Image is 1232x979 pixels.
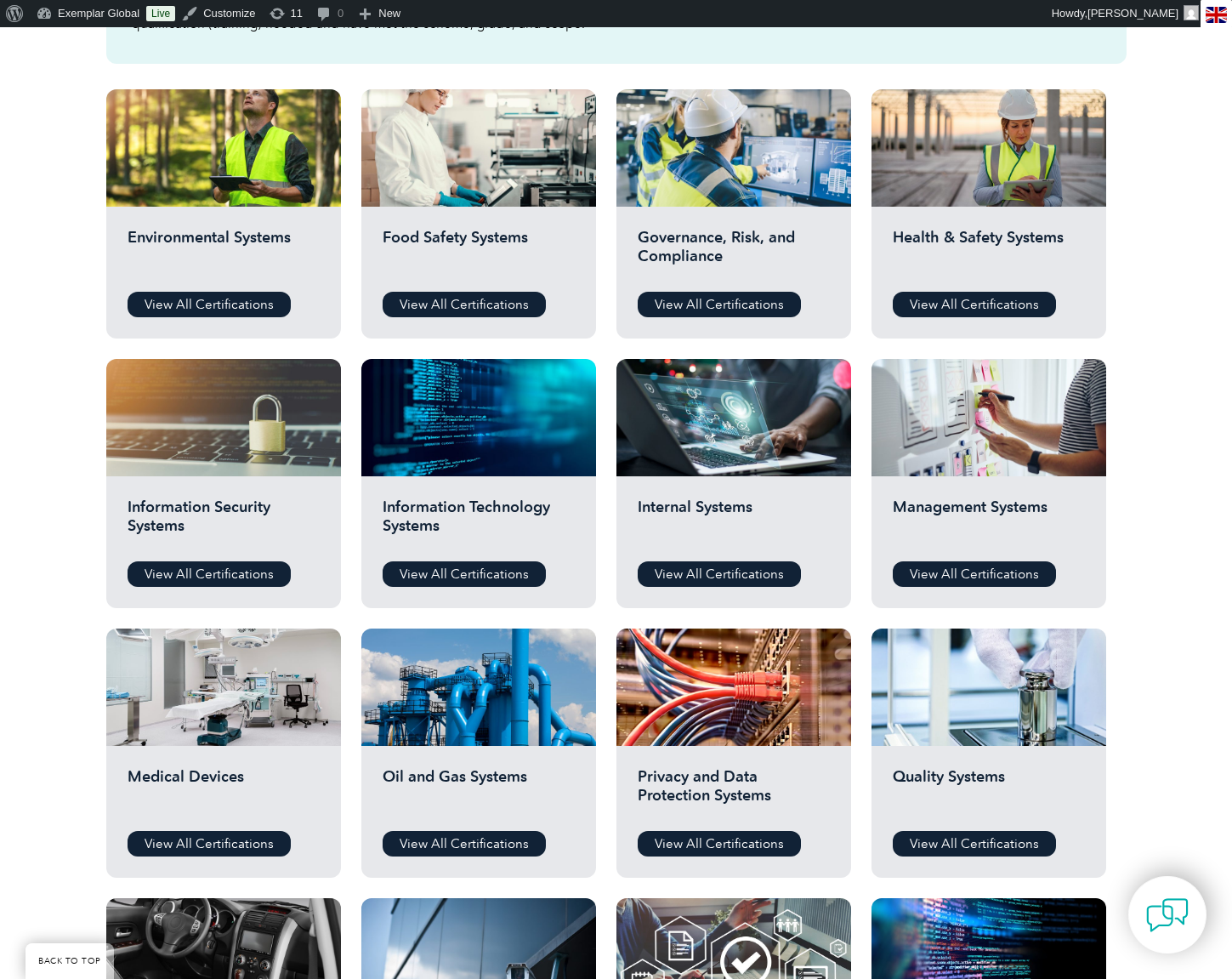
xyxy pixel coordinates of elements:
[638,561,801,587] a: View All Certifications
[893,767,1085,818] h2: Quality Systems
[638,292,801,317] a: View All Certifications
[1206,7,1227,23] img: en
[1146,894,1189,936] img: contact-chat.png
[383,831,546,857] a: View All Certifications
[146,6,175,21] a: Live
[638,831,801,857] a: View All Certifications
[638,767,830,818] h2: Privacy and Data Protection Systems
[893,561,1056,587] a: View All Certifications
[893,292,1056,317] a: View All Certifications
[383,292,546,317] a: View All Certifications
[128,561,291,587] a: View All Certifications
[893,228,1085,279] h2: Health & Safety Systems
[383,228,575,279] h2: Food Safety Systems
[383,498,575,549] h2: Information Technology Systems
[128,831,291,857] a: View All Certifications
[26,943,114,979] a: BACK TO TOP
[893,498,1085,549] h2: Management Systems
[128,767,320,818] h2: Medical Devices
[128,292,291,317] a: View All Certifications
[638,498,830,549] h2: Internal Systems
[128,498,320,549] h2: Information Security Systems
[893,831,1056,857] a: View All Certifications
[383,767,575,818] h2: Oil and Gas Systems
[638,228,830,279] h2: Governance, Risk, and Compliance
[1087,7,1178,20] span: [PERSON_NAME]
[383,561,546,587] a: View All Certifications
[128,228,320,279] h2: Environmental Systems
